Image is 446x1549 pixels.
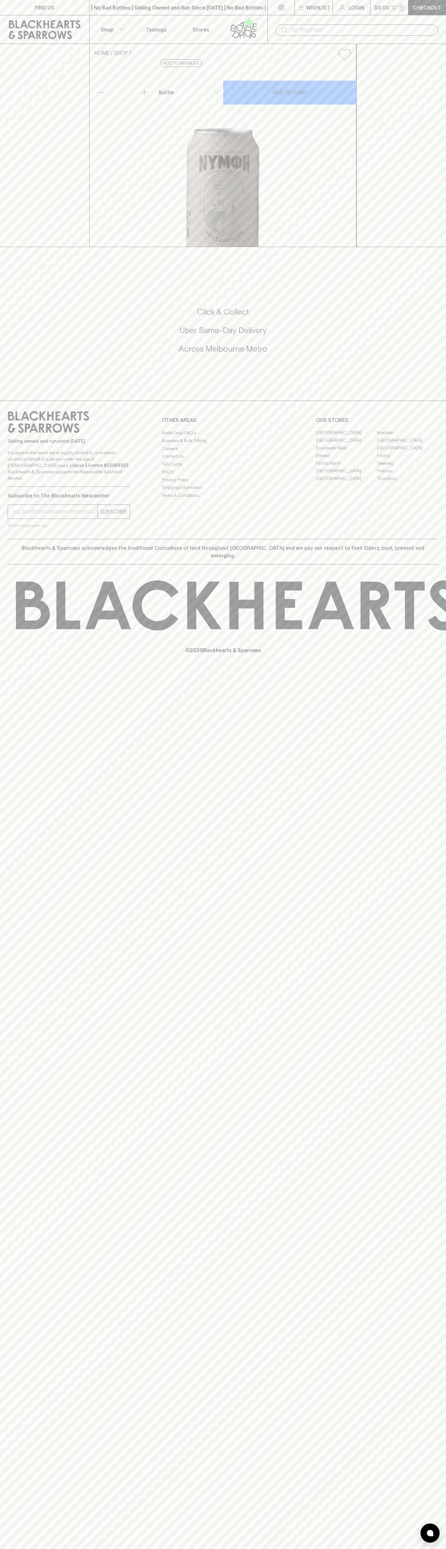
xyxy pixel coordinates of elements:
[316,475,377,483] a: [GEOGRAPHIC_DATA]
[35,4,55,11] p: FIND US
[101,26,113,33] p: Shop
[377,429,438,437] a: Braddon
[377,444,438,452] a: [GEOGRAPHIC_DATA]
[114,50,128,56] a: SHOP
[8,344,438,354] h5: Across Melbourne Metro
[8,449,130,481] p: It is against the law to sell or supply alcohol to, or to obtain alcohol on behalf of a person un...
[316,467,377,475] a: [GEOGRAPHIC_DATA]
[160,59,202,67] button: Add to wishlist
[316,416,438,424] p: OUR STORES
[8,438,130,444] p: Sibling owned and run since [DATE]
[162,453,284,460] a: Contact Us
[374,4,390,11] p: $0.00
[316,444,377,452] a: Brunswick West
[377,475,438,483] a: Thornbury
[162,484,284,491] a: Shipping Information
[291,25,433,35] input: Try "Pinot noir"
[70,463,128,468] strong: Liquor License #32064953
[159,89,174,96] p: Bottle
[162,468,284,476] a: FAQ's
[306,4,330,11] p: Wishlist
[316,452,377,460] a: Elwood
[348,4,364,11] p: Login
[427,1530,433,1536] img: bubble-icon
[377,452,438,460] a: Fitzroy
[8,492,130,499] p: Subscribe to The Blackhearts Newsletter
[8,281,438,388] div: Call to action block
[179,15,223,44] a: Stores
[146,26,166,33] p: Tastings
[377,460,438,467] a: Geelong
[162,445,284,452] a: Careers
[8,522,130,529] p: We will never spam you
[377,467,438,475] a: Prahran
[273,89,307,96] p: ADD TO CART
[98,505,130,519] button: SUBSCRIBE
[223,81,356,105] button: ADD TO CART
[316,429,377,437] a: [GEOGRAPHIC_DATA]
[400,6,403,9] p: 0
[162,437,284,445] a: Business & Bulk Gifting
[316,460,377,467] a: Fitzroy North
[90,65,356,247] img: 35407.png
[162,491,284,499] a: Terms & Conditions
[156,86,223,99] div: Bottle
[193,26,209,33] p: Stores
[13,506,98,517] input: e.g. jane@blackheartsandsparrows.com.au
[8,307,438,317] h5: Click & Collect
[162,476,284,484] a: Privacy Policy
[134,15,179,44] a: Tastings
[162,429,284,437] a: Bottle Drop FAQ's
[8,325,438,336] h5: Uber Same-Day Delivery
[95,50,109,56] a: HOME
[413,4,442,11] p: Checkout
[316,437,377,444] a: [GEOGRAPHIC_DATA]
[100,508,127,515] p: SUBSCRIBE
[377,437,438,444] a: [GEOGRAPHIC_DATA]
[162,460,284,468] a: Gift Cards
[162,416,284,424] p: OTHER AREAS
[12,544,434,559] p: Blackhearts & Sparrows acknowledges the traditional Custodians of land throughout [GEOGRAPHIC_DAT...
[90,15,134,44] button: Shop
[336,47,354,63] button: Add to wishlist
